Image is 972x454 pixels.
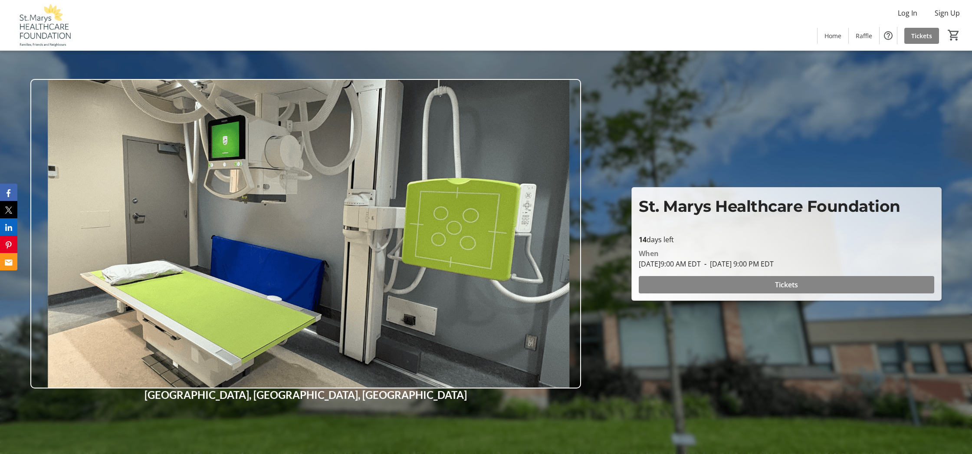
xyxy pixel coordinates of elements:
strong: [GEOGRAPHIC_DATA], [GEOGRAPHIC_DATA], [GEOGRAPHIC_DATA] [144,388,467,401]
span: Sign Up [935,8,960,18]
img: St. Marys Healthcare Foundation's Logo [5,3,82,47]
button: Help [880,27,897,44]
span: [DATE] 9:00 PM EDT [701,259,774,269]
span: Log In [898,8,917,18]
span: Home [824,31,841,40]
span: Raffle [856,31,872,40]
button: Log In [891,6,924,20]
button: Tickets [639,276,934,293]
span: St. Marys Healthcare Foundation [639,197,900,216]
span: 14 [639,235,647,244]
img: Campaign CTA Media Photo [30,79,581,389]
button: Sign Up [928,6,967,20]
span: Tickets [775,280,798,290]
p: days left [639,234,934,245]
button: Cart [946,27,962,43]
a: Tickets [904,28,939,44]
span: [DATE] 9:00 AM EDT [639,259,701,269]
div: When [639,248,659,259]
span: - [701,259,710,269]
span: Tickets [911,31,932,40]
a: Home [818,28,848,44]
a: Raffle [849,28,879,44]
